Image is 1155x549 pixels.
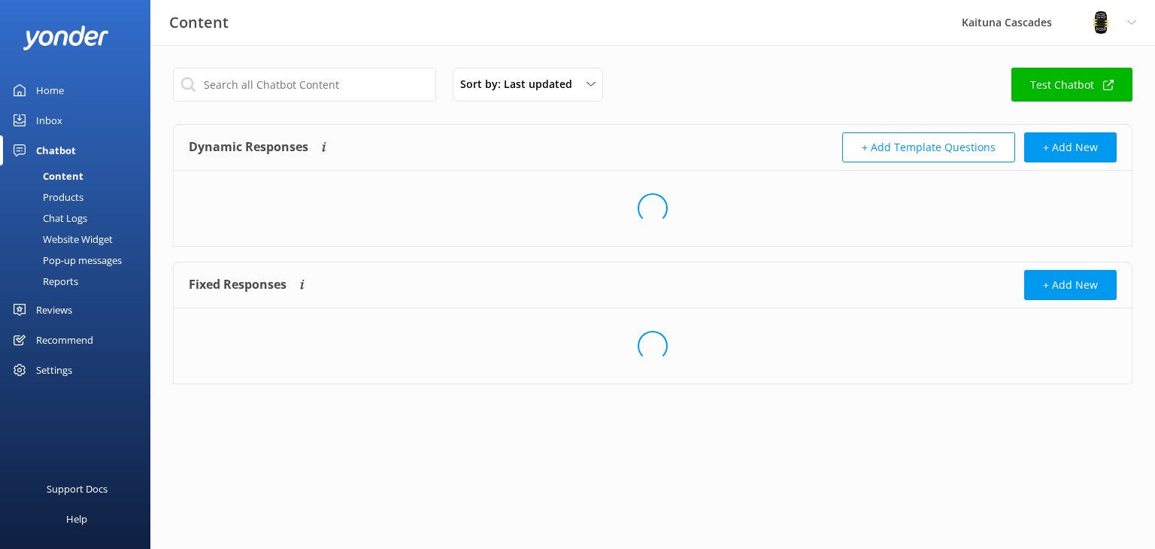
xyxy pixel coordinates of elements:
[842,132,1015,162] button: + Add Template Questions
[1011,68,1132,102] a: Test Chatbot
[36,325,93,355] div: Recommend
[9,187,83,208] div: Products
[9,250,150,271] a: Pop-up messages
[9,208,87,229] div: Chat Logs
[9,229,150,250] a: Website Widget
[189,270,286,300] h4: Fixed Responses
[169,11,229,35] h3: Content
[9,208,150,229] a: Chat Logs
[460,76,581,93] span: Sort by: Last updated
[36,355,72,385] div: Settings
[9,271,150,292] a: Reports
[9,250,122,271] div: Pop-up messages
[1024,270,1117,300] button: + Add New
[66,504,87,534] div: Help
[1090,11,1112,34] img: 802-1755650174.png
[1024,132,1117,162] button: + Add New
[9,187,150,208] a: Products
[9,271,78,292] div: Reports
[9,229,113,250] div: Website Widget
[9,165,150,187] a: Content
[36,295,72,325] div: Reviews
[173,68,436,102] input: Search all Chatbot Content
[47,474,108,504] div: Support Docs
[36,75,64,105] div: Home
[23,26,109,50] img: yonder-white-logo.png
[189,132,308,162] h4: Dynamic Responses
[36,105,62,135] div: Inbox
[36,135,76,165] div: Chatbot
[9,165,83,187] div: Content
